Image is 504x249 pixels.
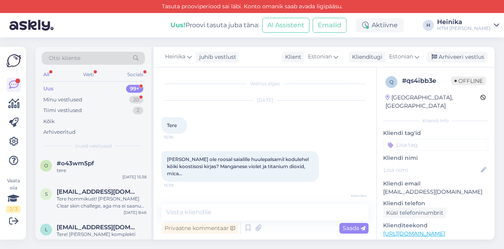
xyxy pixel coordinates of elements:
[126,85,143,93] div: 99+
[383,221,488,230] p: Klienditeekond
[161,97,369,104] div: [DATE]
[385,94,480,110] div: [GEOGRAPHIC_DATA], [GEOGRAPHIC_DATA]
[165,52,185,61] span: Heinika
[389,52,413,61] span: Estonian
[402,76,451,86] div: # qs4ibb3e
[383,129,488,137] p: Kliendi tag'id
[43,118,55,125] div: Kõik
[383,230,445,237] a: [URL][DOMAIN_NAME]
[437,19,499,32] a: HeinikaHTM [PERSON_NAME]
[384,166,479,174] input: Lisa nimi
[167,156,310,176] span: [PERSON_NAME] ole roosal saialille huulepalsamil kodulehel kõiki koostisosi kirjas? Manganese vio...
[43,107,82,114] div: Tiimi vestlused
[170,21,185,29] b: Uus!
[42,69,51,80] div: All
[57,188,139,195] span: sirje.puusepp2@mail.ee
[383,199,488,208] p: Kliendi telefon
[282,53,301,61] div: Klient
[129,96,143,104] div: 20
[262,18,309,33] button: AI Assistent
[6,53,21,68] img: Askly Logo
[170,21,259,30] div: Proovi tasuta juba täna:
[57,160,94,167] span: #o43wm5pf
[126,69,145,80] div: Socials
[349,53,382,61] div: Klienditugi
[6,206,20,213] div: 2 / 3
[161,80,369,87] div: Vestlus algas
[161,223,238,234] div: Privaatne kommentaar
[75,142,112,150] span: Uued vestlused
[45,191,48,197] span: s
[57,231,146,245] div: Tere! [PERSON_NAME] komplekti kätte, aga minuni pole jõudnud veel tänane video, mis pidi tulema ü...
[308,52,332,61] span: Estonian
[451,77,486,85] span: Offline
[423,20,434,31] div: H
[383,117,488,124] div: Kliendi info
[356,18,404,32] div: Aktiivne
[133,107,143,114] div: 2
[167,122,177,128] span: Tere
[164,134,193,140] span: 15:36
[43,128,76,136] div: Arhiveeritud
[57,167,146,174] div: tere
[437,19,491,25] div: Heinika
[337,193,366,199] span: Heinika
[57,224,139,231] span: ly.kotkas@gmail.com
[383,180,488,188] p: Kliendi email
[124,210,146,215] div: [DATE] 8:46
[122,174,146,180] div: [DATE] 15:38
[427,52,487,62] div: Arhiveeri vestlus
[383,139,488,151] input: Lisa tag
[313,18,346,33] button: Emailid
[196,53,236,61] div: juhib vestlust
[44,163,48,168] span: o
[164,182,193,188] span: 15:39
[49,54,80,62] span: Otsi kliente
[43,85,54,93] div: Uus
[383,208,447,218] div: Küsi telefoninumbrit
[383,154,488,162] p: Kliendi nimi
[43,96,82,104] div: Minu vestlused
[437,25,491,32] div: HTM [PERSON_NAME]
[389,79,393,85] span: q
[383,188,488,196] p: [EMAIL_ADDRESS][DOMAIN_NAME]
[82,69,95,80] div: Web
[45,227,48,232] span: l
[6,177,20,213] div: Vaata siia
[57,195,146,210] div: Tere hommikust! [PERSON_NAME] Clear skin challege, aga ma ei saanud eile videot meilile!
[343,225,365,232] span: Saada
